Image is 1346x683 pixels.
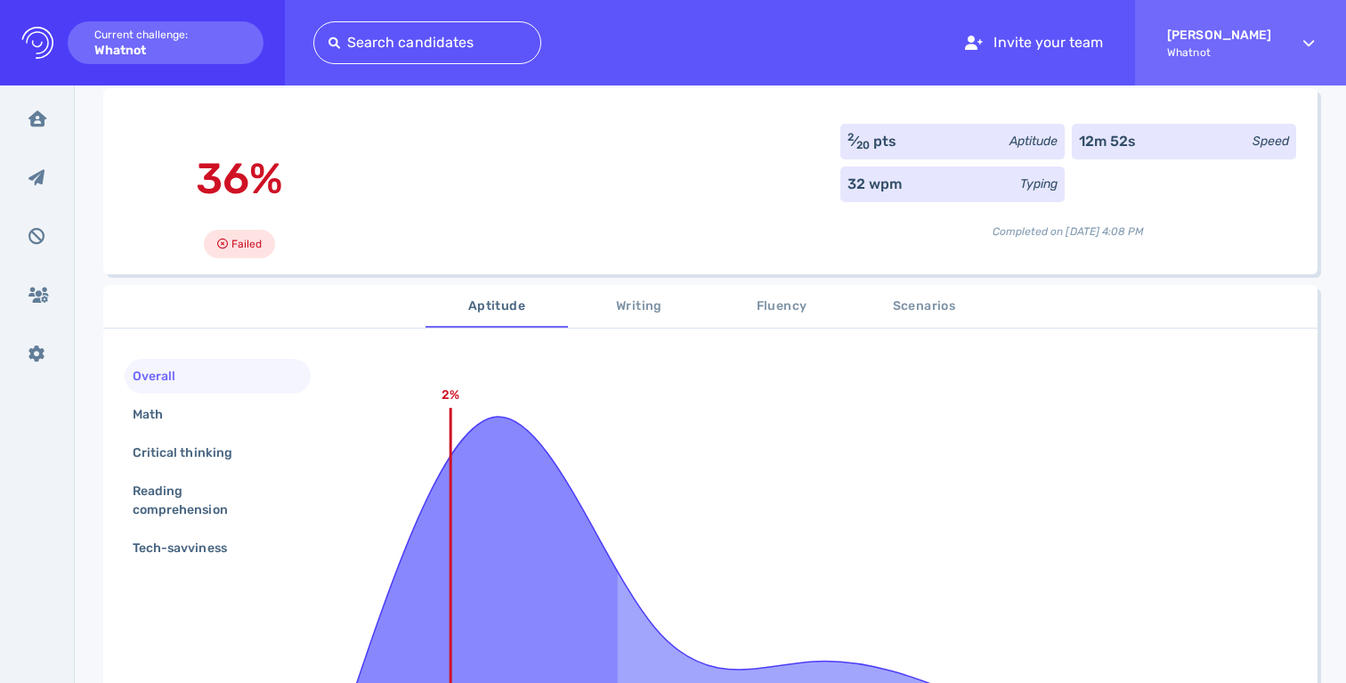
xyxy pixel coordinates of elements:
[840,209,1296,240] div: Completed on [DATE] 4:08 PM
[129,535,248,561] div: Tech-savviness
[129,440,254,466] div: Critical thinking
[1167,28,1271,43] strong: [PERSON_NAME]
[1020,175,1058,193] div: Typing
[847,174,902,195] div: 32 wpm
[856,139,870,151] sub: 20
[1079,131,1136,152] div: 12m 52s
[196,153,283,204] span: 36%
[1167,46,1271,59] span: Whatnot
[129,363,197,389] div: Overall
[436,296,557,318] span: Aptitude
[1009,132,1058,150] div: Aptitude
[864,296,985,318] span: Scenarios
[129,478,292,523] div: Reading comprehension
[579,296,700,318] span: Writing
[721,296,842,318] span: Fluency
[847,131,854,143] sup: 2
[442,387,459,402] text: 2%
[847,131,896,152] div: ⁄ pts
[129,402,184,427] div: Math
[231,233,262,255] span: Failed
[1253,132,1289,150] div: Speed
